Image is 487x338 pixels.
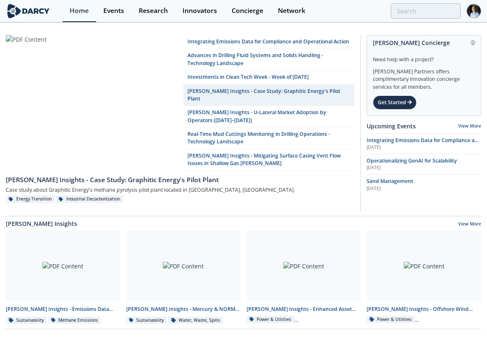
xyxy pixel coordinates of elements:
div: Get Started [373,95,417,110]
div: [DATE] [367,185,481,192]
div: Methane Emissions [48,317,101,324]
div: Events [103,8,124,14]
a: View More [458,221,481,228]
div: Sustainability [6,317,47,324]
div: Integrating Emissions Data for Compliance and Operational Action [187,38,349,45]
div: Sustainability [126,317,167,324]
a: PDF Content [PERSON_NAME] Insights - Mercury & NORM Detection and [MEDICAL_DATA] Sustainability W... [123,231,244,325]
a: PDF Content [PERSON_NAME] Insights - Offshore Wind (OSW) and Networks Power & Utilities [364,231,484,325]
span: Sand Management [367,178,413,185]
a: Operationalizing GenAI for Scalability [DATE] [367,157,481,171]
a: [PERSON_NAME] Insights [6,219,77,228]
img: information.svg [471,40,475,45]
div: Case study about Graphitic Energy's methane pyrolysis pilot plant located in [GEOGRAPHIC_DATA], [... [6,185,355,195]
a: [PERSON_NAME] Insights - Mitigating Surface Casing Vent Flow Issues in Shallow Gas [PERSON_NAME] [183,149,355,171]
img: Profile [467,4,481,18]
a: [PERSON_NAME] Insights - U-Lateral Market Adoption by Operators ([DATE]–[DATE]) [183,106,355,128]
div: Water, Waste, Spills [168,317,223,324]
div: Power & Utilities [367,316,415,323]
a: Integrating Emissions Data for Compliance and Operational Action [DATE] [367,137,481,151]
a: Integrating Emissions Data for Compliance and Operational Action [183,35,355,49]
a: Real-Time Mud Cuttings Monitoring in Drilling Operations - Technology Landscape [183,128,355,149]
div: [PERSON_NAME] Concierge [373,35,475,50]
span: Integrating Emissions Data for Compliance and Operational Action [367,137,481,151]
div: Power & Utilities [247,316,295,323]
a: Upcoming Events [367,122,416,130]
div: Energy Transition [6,195,55,203]
div: Industrial Decarbonization [56,195,123,203]
a: View More [458,123,481,129]
div: [PERSON_NAME] Insights - Offshore Wind (OSW) and Networks [367,305,481,313]
div: Research [139,8,168,14]
a: [PERSON_NAME] Insights - Case Study: Graphitic Energy's Pilot Plant [6,171,355,185]
a: PDF Content [PERSON_NAME] Insights - Emissions Data Integration Sustainability Methane Emissions [3,231,123,325]
div: Innovators [182,8,217,14]
span: Operationalizing GenAI for Scalability [367,157,457,164]
div: [PERSON_NAME] Partners offers complimentary innovation concierge services for all members. [373,63,475,91]
div: [PERSON_NAME] Insights - Case Study: Graphitic Energy's Pilot Plant [6,175,355,185]
div: [PERSON_NAME] Insights - Enhanced Asset Management (O&M) for Onshore Wind Farms [247,305,361,313]
a: PDF Content [PERSON_NAME] Insights - Enhanced Asset Management (O&M) for Onshore Wind Farms Power... [244,231,364,325]
div: [PERSON_NAME] Insights - Emissions Data Integration [6,305,120,313]
a: Sand Management [DATE] [367,178,481,192]
a: Advances in Drilling Fluid Systems and Solids Handling - Technology Landscape [183,49,355,70]
a: [PERSON_NAME] Insights - Case Study: Graphitic Energy's Pilot Plant [183,85,355,106]
div: [DATE] [367,144,481,151]
img: logo-wide.svg [6,4,51,18]
input: Advanced Search [391,3,461,19]
div: Home [70,8,89,14]
div: [DATE] [367,165,481,171]
div: Concierge [232,8,263,14]
div: [PERSON_NAME] Insights - Mercury & NORM Detection and [MEDICAL_DATA] [126,305,241,313]
a: Investments in Clean Tech Week - Week of [DATE] [183,70,355,84]
div: Network [278,8,305,14]
div: Need help with a project? [373,50,475,63]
